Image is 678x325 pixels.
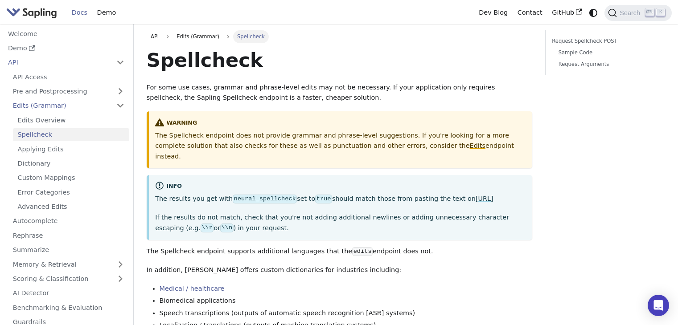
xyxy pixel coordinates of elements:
a: Custom Mappings [13,171,129,184]
code: neural_spellcheck [233,195,297,203]
kbd: K [656,8,665,16]
a: Edits Overview [13,114,129,126]
a: Scoring & Classification [8,272,129,285]
p: The Spellcheck endpoint supports additional languages that the endpoint does not. [147,246,532,257]
p: For some use cases, grammar and phrase-level edits may not be necessary. If your application only... [147,82,532,104]
a: AI Detector [8,287,129,300]
a: Sapling.ai [6,6,60,19]
a: Docs [67,6,92,20]
li: Biomedical applications [160,296,533,306]
a: Contact [513,6,547,20]
span: Search [617,9,645,16]
nav: Breadcrumbs [147,30,532,43]
p: If the results do not match, check that you're not adding additional newlines or adding unnecessa... [155,212,526,234]
span: API [151,33,159,40]
a: Applying Edits [13,142,129,155]
li: Speech transcriptions (outputs of automatic speech recognition [ASR] systems) [160,308,533,319]
a: Edits (Grammar) [8,99,129,112]
p: The results you get with set to should match those from pasting the text on [155,194,526,204]
a: Welcome [3,27,129,40]
p: In addition, [PERSON_NAME] offers custom dictionaries for industries including: [147,265,532,276]
a: Dev Blog [474,6,512,20]
a: Pre and Postprocessing [8,85,129,98]
a: API [147,30,163,43]
button: Switch between dark and light mode (currently system mode) [587,6,600,19]
span: Edits (Grammar) [173,30,223,43]
a: Request Spellcheck POST [552,37,662,45]
a: API Access [8,70,129,83]
a: Benchmarking & Evaluation [8,301,129,314]
p: The Spellcheck endpoint does not provide grammar and phrase-level suggestions. If you're looking ... [155,130,526,162]
a: Demo [3,42,129,55]
a: Medical / healthcare [160,285,225,292]
a: Demo [92,6,121,20]
img: Sapling.ai [6,6,57,19]
div: info [155,181,526,192]
a: Request Arguments [559,60,659,69]
code: true [315,195,332,203]
a: Memory & Retrieval [8,258,129,271]
a: Sample Code [559,49,659,57]
span: Spellcheck [233,30,269,43]
code: \\r [201,223,214,232]
a: Autocomplete [8,215,129,227]
button: Search (Ctrl+K) [604,5,671,21]
a: Edits [470,142,485,149]
code: edits [352,247,373,256]
button: Collapse sidebar category 'API' [111,56,129,69]
a: Spellcheck [13,128,129,141]
a: Summarize [8,244,129,256]
a: [URL] [476,195,493,202]
a: Error Categories [13,186,129,199]
code: \\n [220,223,233,232]
div: Open Intercom Messenger [648,295,669,316]
a: Rephrase [8,229,129,242]
a: API [3,56,111,69]
a: Dictionary [13,157,129,170]
h1: Spellcheck [147,48,532,72]
div: warning [155,118,526,129]
a: GitHub [547,6,587,20]
a: Advanced Edits [13,200,129,213]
